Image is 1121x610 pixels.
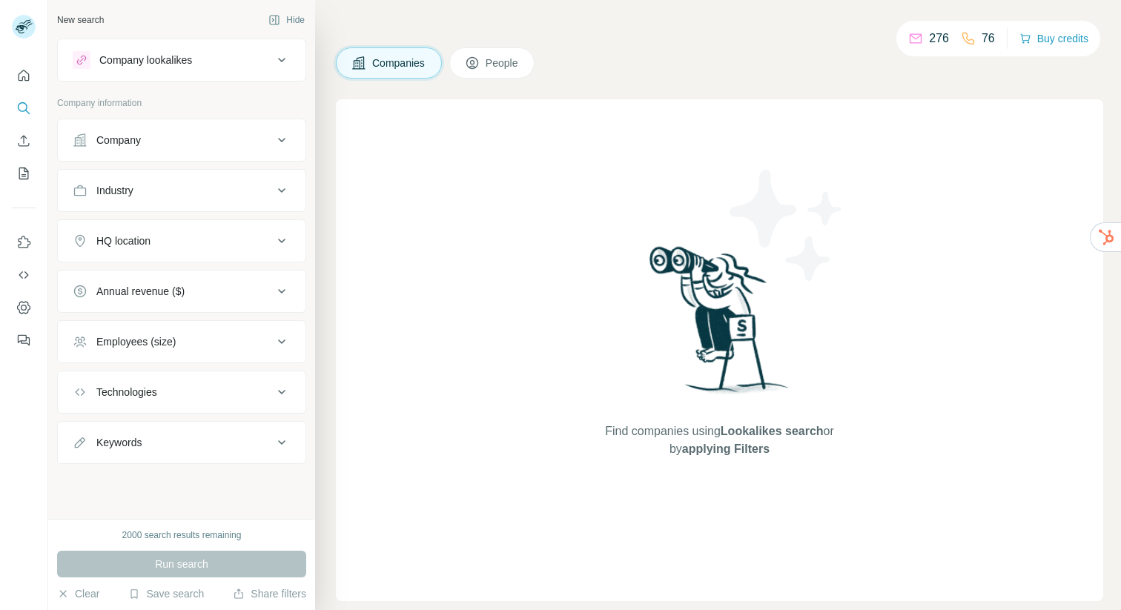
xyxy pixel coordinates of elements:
button: Annual revenue ($) [58,273,305,309]
span: Companies [372,56,426,70]
div: New search [57,13,104,27]
span: People [486,56,520,70]
p: 276 [929,30,949,47]
button: HQ location [58,223,305,259]
div: Keywords [96,435,142,450]
button: Company [58,122,305,158]
button: Buy credits [1019,28,1088,49]
button: Quick start [12,62,36,89]
img: Surfe Illustration - Stars [720,159,853,292]
button: Use Surfe on LinkedIn [12,229,36,256]
div: 2000 search results remaining [122,528,242,542]
img: Surfe Illustration - Woman searching with binoculars [643,242,797,408]
div: HQ location [96,233,151,248]
button: Enrich CSV [12,127,36,154]
div: Technologies [96,385,157,400]
button: Keywords [58,425,305,460]
button: Use Surfe API [12,262,36,288]
div: Employees (size) [96,334,176,349]
span: Find companies using or by [601,422,838,458]
div: Industry [96,183,133,198]
button: My lists [12,160,36,187]
button: Industry [58,173,305,208]
button: Company lookalikes [58,42,305,78]
p: 76 [982,30,995,47]
button: Technologies [58,374,305,410]
div: Company lookalikes [99,53,192,67]
button: Hide [258,9,315,31]
button: Share filters [233,586,306,601]
button: Clear [57,586,99,601]
button: Search [12,95,36,122]
div: Annual revenue ($) [96,284,185,299]
div: Company [96,133,141,147]
span: Lookalikes search [721,425,824,437]
h4: Search [336,18,1103,39]
button: Save search [128,586,204,601]
p: Company information [57,96,306,110]
span: applying Filters [682,442,770,455]
button: Employees (size) [58,324,305,359]
button: Dashboard [12,294,36,321]
button: Feedback [12,327,36,354]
